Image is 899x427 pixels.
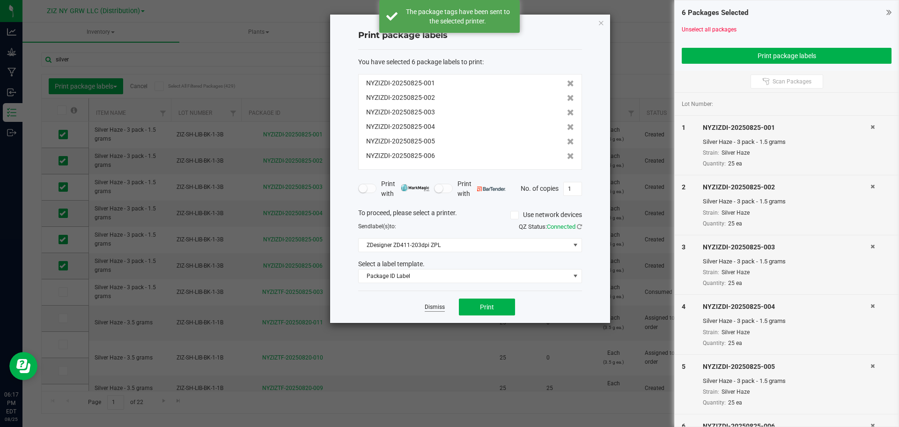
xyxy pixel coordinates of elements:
[682,363,685,370] span: 5
[703,269,719,276] span: Strain:
[703,340,726,346] span: Quantity:
[703,160,726,167] span: Quantity:
[366,107,435,117] span: NYZIZDI-20250825-003
[358,57,582,67] div: :
[722,210,750,216] span: Silver Haze
[457,179,506,199] span: Print with
[703,257,870,266] div: Silver Haze - 3 pack - 1.5 grams
[728,160,742,167] span: 25 ea
[703,399,726,406] span: Quantity:
[703,220,726,227] span: Quantity:
[703,376,870,386] div: Silver Haze - 3 pack - 1.5 grams
[359,239,570,252] span: ZDesigner ZD411-203dpi ZPL
[403,7,513,26] div: The package tags have been sent to the selected printer.
[703,182,870,192] div: NYZIZDI-20250825-002
[722,389,750,395] span: Silver Haze
[682,303,685,310] span: 4
[728,399,742,406] span: 25 ea
[703,150,719,156] span: Strain:
[401,184,429,191] img: mark_magic_cybra.png
[371,223,390,230] span: label(s)
[682,26,737,33] a: Unselect all packages
[722,329,750,336] span: Silver Haze
[366,78,435,88] span: NYZIZDI-20250825-001
[9,352,37,380] iframe: Resource center
[703,242,870,252] div: NYZIZDI-20250825-003
[359,270,570,283] span: Package ID Label
[459,299,515,315] button: Print
[425,303,445,311] a: Dismiss
[703,302,870,312] div: NYZIZDI-20250825-004
[477,187,506,191] img: bartender.png
[773,78,811,85] span: Scan Packages
[728,340,742,346] span: 25 ea
[480,303,494,311] span: Print
[381,179,429,199] span: Print with
[703,137,870,147] div: Silver Haze - 3 pack - 1.5 grams
[351,208,589,222] div: To proceed, please select a printer.
[682,48,892,64] button: Print package labels
[682,124,685,131] span: 1
[351,259,589,269] div: Select a label template.
[703,362,870,372] div: NYZIZDI-20250825-005
[521,184,559,192] span: No. of copies
[366,93,435,103] span: NYZIZDI-20250825-002
[547,223,575,230] span: Connected
[682,100,713,108] span: Lot Number:
[703,123,870,133] div: NYZIZDI-20250825-001
[682,243,685,251] span: 3
[728,220,742,227] span: 25 ea
[703,197,870,206] div: Silver Haze - 3 pack - 1.5 grams
[722,269,750,276] span: Silver Haze
[703,316,870,326] div: Silver Haze - 3 pack - 1.5 grams
[703,389,719,395] span: Strain:
[703,210,719,216] span: Strain:
[358,30,582,42] h4: Print package labels
[358,58,482,66] span: You have selected 6 package labels to print
[366,151,435,161] span: NYZIZDI-20250825-006
[510,210,582,220] label: Use network devices
[366,122,435,132] span: NYZIZDI-20250825-004
[703,329,719,336] span: Strain:
[682,183,685,191] span: 2
[722,150,750,156] span: Silver Haze
[366,136,435,146] span: NYZIZDI-20250825-005
[519,223,582,230] span: QZ Status:
[728,280,742,286] span: 25 ea
[703,280,726,286] span: Quantity:
[358,223,396,230] span: Send to:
